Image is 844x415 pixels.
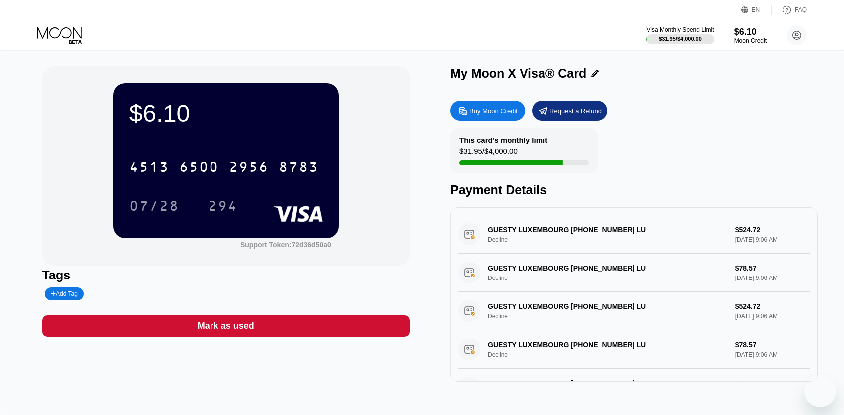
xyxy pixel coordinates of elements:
div: 07/28 [122,193,187,218]
div: Visa Monthly Spend Limit [646,26,714,33]
div: Mark as used [198,320,254,332]
div: 294 [201,193,245,218]
div: EN [741,5,772,15]
div: Mark as used [42,315,410,337]
div: 8783 [279,160,319,176]
div: 294 [208,199,238,215]
iframe: Button to launch messaging window [804,375,836,407]
div: This card’s monthly limit [459,136,547,144]
div: 6500 [179,160,219,176]
div: Add Tag [45,287,84,300]
div: 07/28 [129,199,179,215]
div: Buy Moon Credit [469,107,518,115]
div: Request a Refund [532,101,607,121]
div: FAQ [795,6,807,13]
div: 2956 [229,160,269,176]
div: EN [752,6,760,13]
div: Payment Details [450,183,818,197]
div: 4513 [129,160,169,176]
div: $31.95 / $4,000.00 [459,147,518,160]
div: 4513650029568783 [123,154,325,179]
div: Moon Credit [734,37,767,44]
div: Visa Monthly Spend Limit$31.95/$4,000.00 [646,26,714,44]
div: Tags [42,268,410,282]
div: Add Tag [51,290,78,297]
div: $31.95 / $4,000.00 [659,36,702,42]
div: $6.10 [734,27,767,37]
div: Buy Moon Credit [450,101,525,121]
div: Support Token: 72d36d50a0 [240,241,331,249]
div: Request a Refund [549,107,602,115]
div: FAQ [772,5,807,15]
div: $6.10 [129,99,323,127]
div: Support Token:72d36d50a0 [240,241,331,249]
div: My Moon X Visa® Card [450,66,586,81]
div: $6.10Moon Credit [734,27,767,44]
